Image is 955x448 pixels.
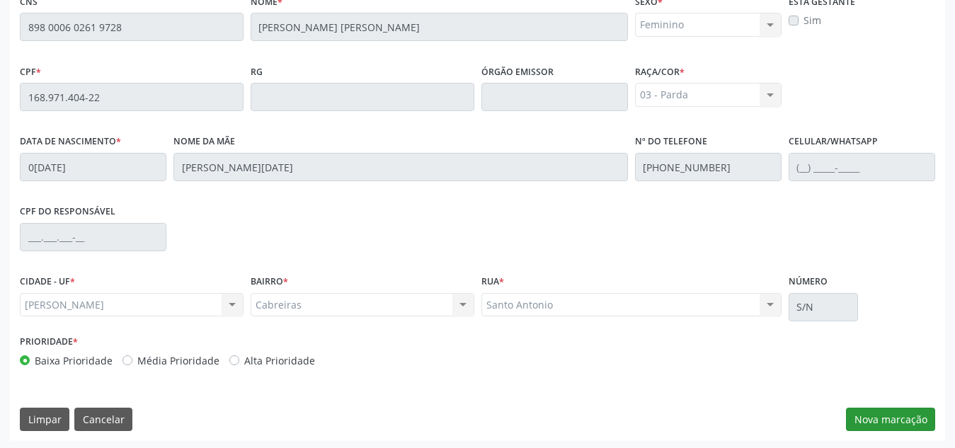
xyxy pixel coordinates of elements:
[804,13,821,28] label: Sim
[481,61,554,83] label: Órgão emissor
[635,131,707,153] label: Nº do Telefone
[173,131,235,153] label: Nome da mãe
[35,353,113,368] label: Baixa Prioridade
[20,223,166,251] input: ___.___.___-__
[20,201,115,223] label: CPF do responsável
[635,61,685,83] label: Raça/cor
[20,61,41,83] label: CPF
[635,153,782,181] input: (__) _____-_____
[789,271,828,293] label: Número
[20,271,75,293] label: CIDADE - UF
[244,353,315,368] label: Alta Prioridade
[846,408,935,432] button: Nova marcação
[789,153,935,181] input: (__) _____-_____
[251,271,288,293] label: BAIRRO
[20,408,69,432] button: Limpar
[20,153,166,181] input: __/__/____
[481,271,504,293] label: Rua
[20,131,121,153] label: Data de nascimento
[20,331,78,353] label: Prioridade
[789,131,878,153] label: Celular/WhatsApp
[251,61,263,83] label: RG
[137,353,219,368] label: Média Prioridade
[74,408,132,432] button: Cancelar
